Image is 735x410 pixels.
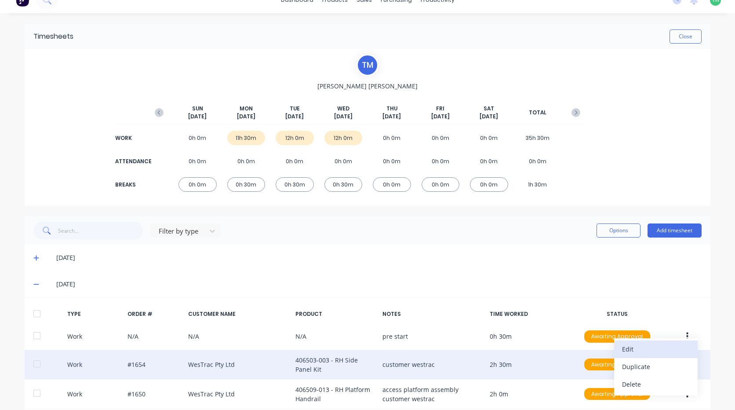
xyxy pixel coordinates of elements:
div: 0h 0m [373,131,411,145]
span: TOTAL [529,109,546,117]
div: [DATE] [56,253,702,263]
div: 0h 0m [373,154,411,168]
span: FRI [436,105,444,113]
span: [DATE] [334,113,353,121]
div: 0h 0m [422,131,460,145]
div: STATUS [577,310,657,318]
span: [DATE] [431,113,450,121]
div: 0h 0m [324,154,363,168]
div: 35h 30m [519,131,557,145]
button: Options [597,223,640,238]
div: 0h 0m [178,131,217,145]
div: CUSTOMER NAME [188,310,288,318]
div: 0h 0m [422,154,460,168]
div: 12h 0m [324,131,363,145]
div: 0h 0m [178,177,217,192]
div: PRODUCT [295,310,375,318]
span: [DATE] [382,113,401,121]
div: 0h 30m [227,177,266,192]
div: 11h 30m [227,131,266,145]
div: 0h 0m [227,154,266,168]
button: Add timesheet [648,223,702,238]
div: 1h 30m [519,177,557,192]
div: Awaiting Approval [584,330,650,343]
span: [DATE] [237,113,255,121]
div: [DATE] [56,279,702,289]
span: [PERSON_NAME] [PERSON_NAME] [317,81,418,91]
div: Duplicate [622,360,690,373]
div: 0h 0m [276,154,314,168]
div: Delete [622,378,690,391]
span: WED [337,105,349,113]
div: NOTES [382,310,483,318]
span: [DATE] [188,113,207,121]
div: Awaiting Approval [584,388,650,400]
div: T M [357,54,378,76]
div: TYPE [67,310,121,318]
div: TIME WORKED [490,310,570,318]
input: Search... [58,222,144,239]
button: Close [670,29,702,44]
span: MON [240,105,253,113]
div: 0h 0m [519,154,557,168]
div: 0h 30m [276,177,314,192]
div: Edit [622,343,690,355]
span: TUE [290,105,300,113]
div: Awaiting Approval [584,359,650,371]
div: Timesheets [33,31,73,42]
div: 12h 0m [276,131,314,145]
div: ORDER # [127,310,181,318]
div: 0h 0m [373,177,411,192]
span: THU [386,105,397,113]
div: BREAKS [115,181,150,189]
span: [DATE] [285,113,304,121]
div: ATTENDANCE [115,157,150,165]
div: 0h 0m [470,154,508,168]
span: SAT [484,105,494,113]
div: 0h 0m [422,177,460,192]
div: 0h 0m [178,154,217,168]
div: WORK [115,134,150,142]
div: 0h 0m [470,131,508,145]
div: 0h 30m [324,177,363,192]
span: [DATE] [480,113,498,121]
span: SUN [192,105,203,113]
div: 0h 0m [470,177,508,192]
